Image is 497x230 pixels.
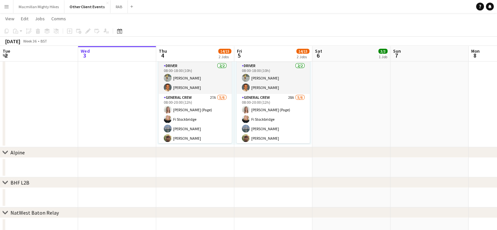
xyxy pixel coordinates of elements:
[51,16,66,22] span: Comms
[80,52,90,59] span: 3
[13,0,64,13] button: Macmillan Mighty Hikes
[237,46,310,143] app-job-card: 08:00-20:00 (12h)13/14 [GEOGRAPHIC_DATA]5 RolesDriver2/208:00-18:00 (10h)[PERSON_NAME][PERSON_NAM...
[64,0,110,13] button: Other Client Events
[471,48,480,54] span: Mon
[18,14,31,23] a: Edit
[379,54,387,59] div: 1 Job
[158,94,232,164] app-card-role: General Crew27A5/608:00-20:00 (12h)[PERSON_NAME] (Page)Fi Stockbridge[PERSON_NAME][PERSON_NAME]
[470,52,480,59] span: 8
[296,49,309,54] span: 14/15
[3,14,17,23] a: View
[22,39,38,44] span: Week 36
[41,39,47,44] div: BST
[5,38,20,44] div: [DATE]
[237,94,310,164] app-card-role: General Crew28A5/608:00-20:00 (12h)[PERSON_NAME] (Page)Fi Stockbridge[PERSON_NAME][PERSON_NAME]
[32,14,47,23] a: Jobs
[35,16,45,22] span: Jobs
[393,48,401,54] span: Sun
[158,62,232,94] app-card-role: Driver2/208:00-18:00 (10h)[PERSON_NAME][PERSON_NAME]
[159,48,167,54] span: Thu
[3,48,10,54] span: Tue
[297,54,309,59] div: 2 Jobs
[237,48,242,54] span: Fri
[10,149,25,156] div: Alpine
[158,46,232,143] app-job-card: 08:00-20:00 (12h)13/14 [GEOGRAPHIC_DATA]5 RolesDriver2/208:00-18:00 (10h)[PERSON_NAME][PERSON_NAM...
[10,209,59,216] div: NatWest Baton Relay
[392,52,401,59] span: 7
[49,14,69,23] a: Comms
[378,49,388,54] span: 3/3
[315,48,322,54] span: Sat
[21,16,28,22] span: Edit
[314,52,322,59] span: 6
[81,48,90,54] span: Wed
[2,52,10,59] span: 2
[110,0,128,13] button: RAB
[218,49,231,54] span: 14/15
[236,52,242,59] span: 5
[10,179,29,186] div: BHF L2B
[158,52,167,59] span: 4
[5,16,14,22] span: View
[237,62,310,94] app-card-role: Driver2/208:00-18:00 (10h)[PERSON_NAME][PERSON_NAME]
[219,54,231,59] div: 2 Jobs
